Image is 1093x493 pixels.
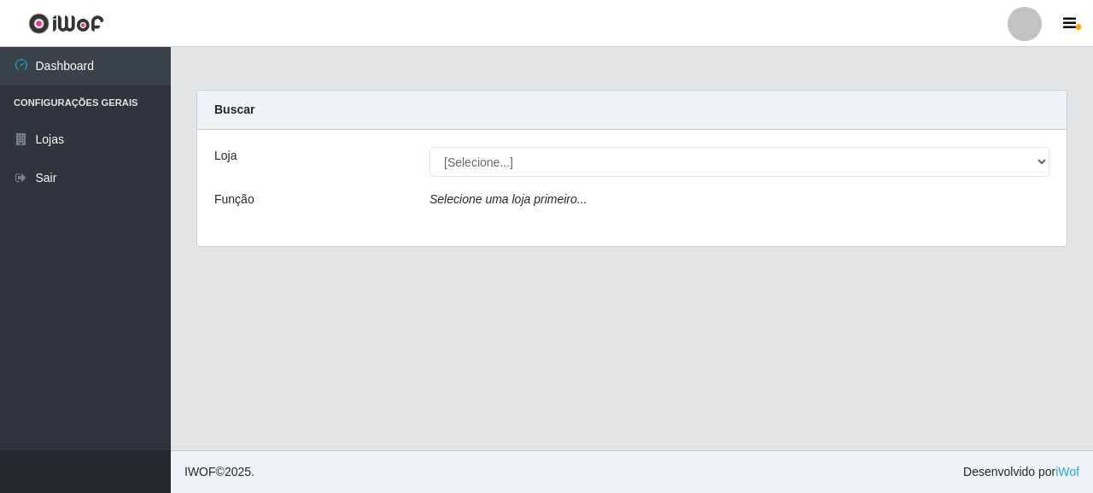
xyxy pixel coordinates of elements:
strong: Buscar [214,103,254,116]
span: © 2025 . [184,463,254,481]
label: Loja [214,147,237,165]
a: iWof [1055,465,1079,478]
i: Selecione uma loja primeiro... [430,192,587,206]
img: CoreUI Logo [28,13,104,34]
label: Função [214,191,254,208]
span: IWOF [184,465,216,478]
span: Desenvolvido por [963,463,1079,481]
